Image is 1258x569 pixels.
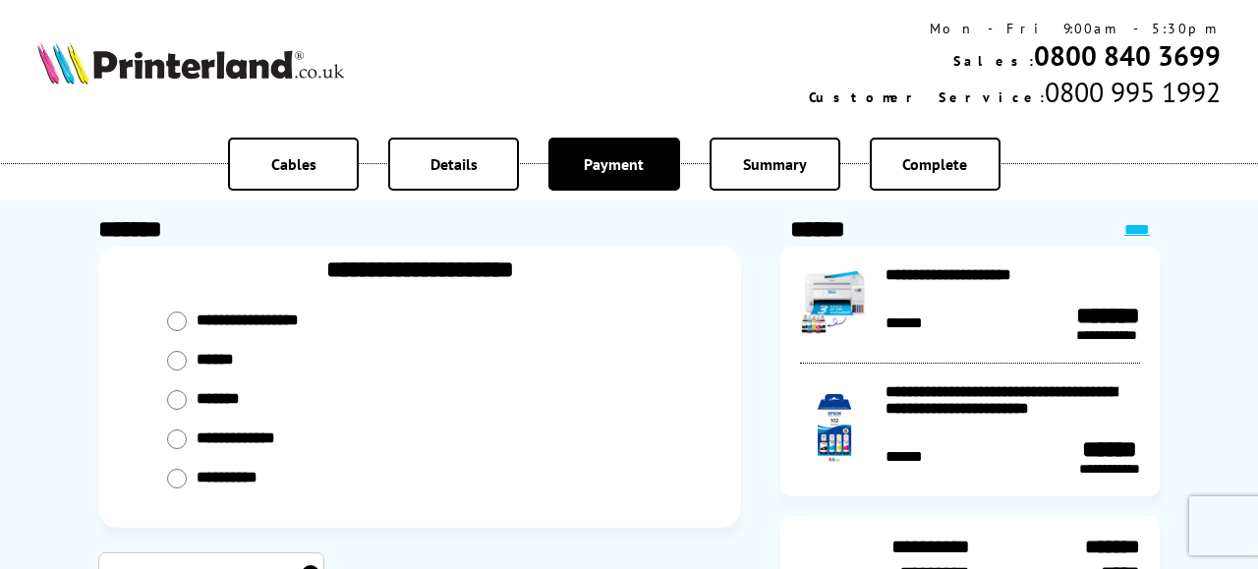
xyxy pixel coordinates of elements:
[430,154,478,174] span: Details
[743,154,807,174] span: Summary
[953,52,1034,70] span: Sales:
[809,88,1045,106] span: Customer Service:
[902,154,967,174] span: Complete
[37,41,344,85] img: Printerland Logo
[809,20,1221,37] div: Mon - Fri 9:00am - 5:30pm
[271,154,316,174] span: Cables
[584,154,644,174] span: Payment
[1034,37,1221,74] a: 0800 840 3699
[1045,74,1221,110] span: 0800 995 1992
